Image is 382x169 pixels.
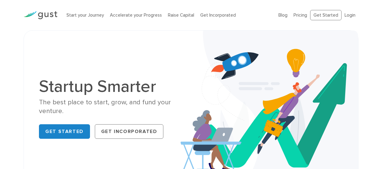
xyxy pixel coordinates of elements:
[39,98,186,116] div: The best place to start, grow, and fund your venture.
[39,78,186,95] h1: Startup Smarter
[168,12,194,18] a: Raise Capital
[294,12,307,18] a: Pricing
[110,12,162,18] a: Accelerate your Progress
[200,12,236,18] a: Get Incorporated
[95,124,164,139] a: Get Incorporated
[345,12,355,18] a: Login
[278,12,287,18] a: Blog
[310,10,342,21] a: Get Started
[66,12,104,18] a: Start your Journey
[39,124,90,139] a: Get Started
[24,11,57,19] img: Gust Logo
